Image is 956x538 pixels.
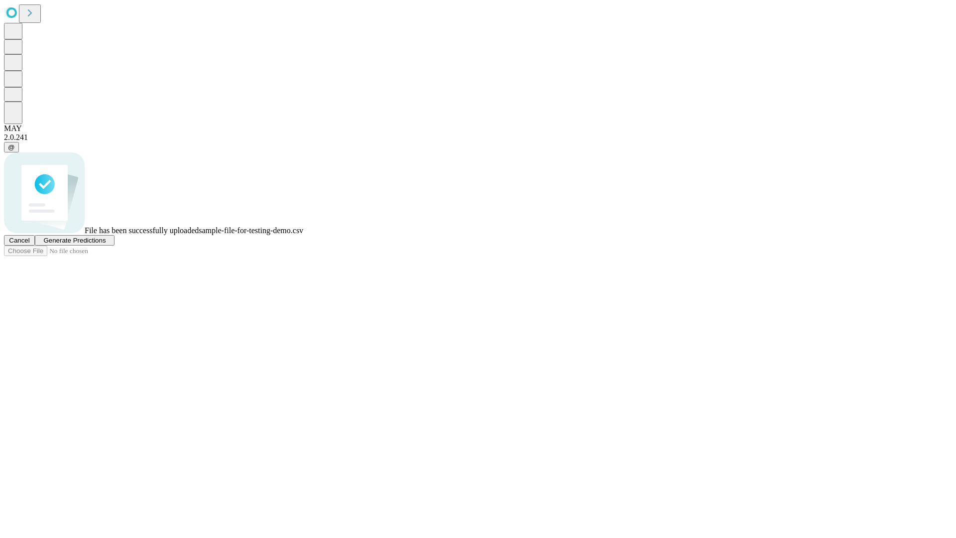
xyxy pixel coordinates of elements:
span: Generate Predictions [43,237,106,244]
button: Cancel [4,235,35,246]
span: @ [8,143,15,151]
span: File has been successfully uploaded [85,226,199,235]
span: Cancel [9,237,30,244]
span: sample-file-for-testing-demo.csv [199,226,303,235]
div: MAY [4,124,952,133]
button: Generate Predictions [35,235,115,246]
div: 2.0.241 [4,133,952,142]
button: @ [4,142,19,152]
